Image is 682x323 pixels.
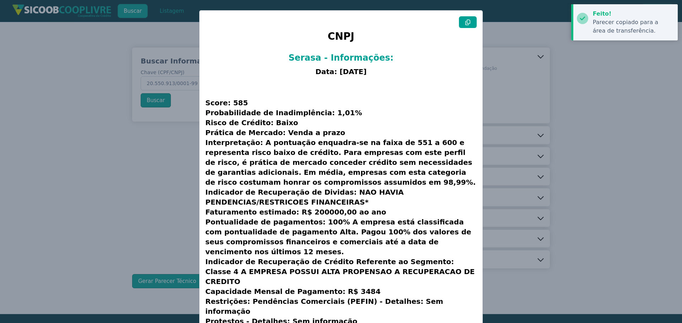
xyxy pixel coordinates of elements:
div: Parecer copiado para a área de transferência. [593,18,672,35]
div: Feito! [593,10,672,18]
h1: CNPJ [205,28,477,49]
h2: Serasa - Informações: [205,52,477,64]
h3: Data: [DATE] [205,67,477,77]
